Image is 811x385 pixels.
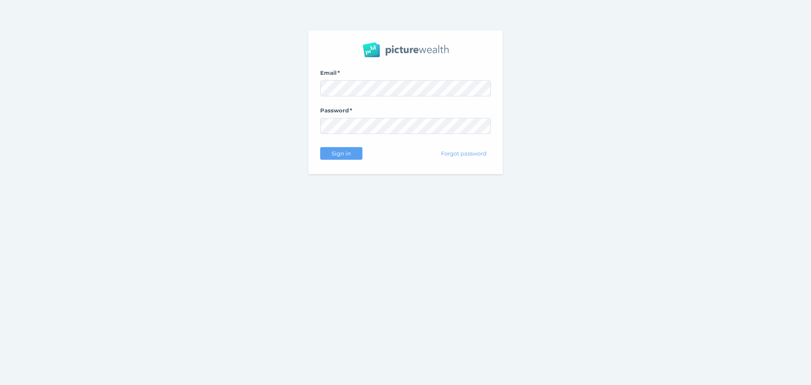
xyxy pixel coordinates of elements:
img: PW [363,41,449,57]
label: Email [320,68,491,79]
button: Forgot password [437,146,491,159]
label: Password [320,106,491,117]
span: Sign in [328,149,354,156]
span: Forgot password [438,149,490,156]
button: Sign in [320,146,362,159]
